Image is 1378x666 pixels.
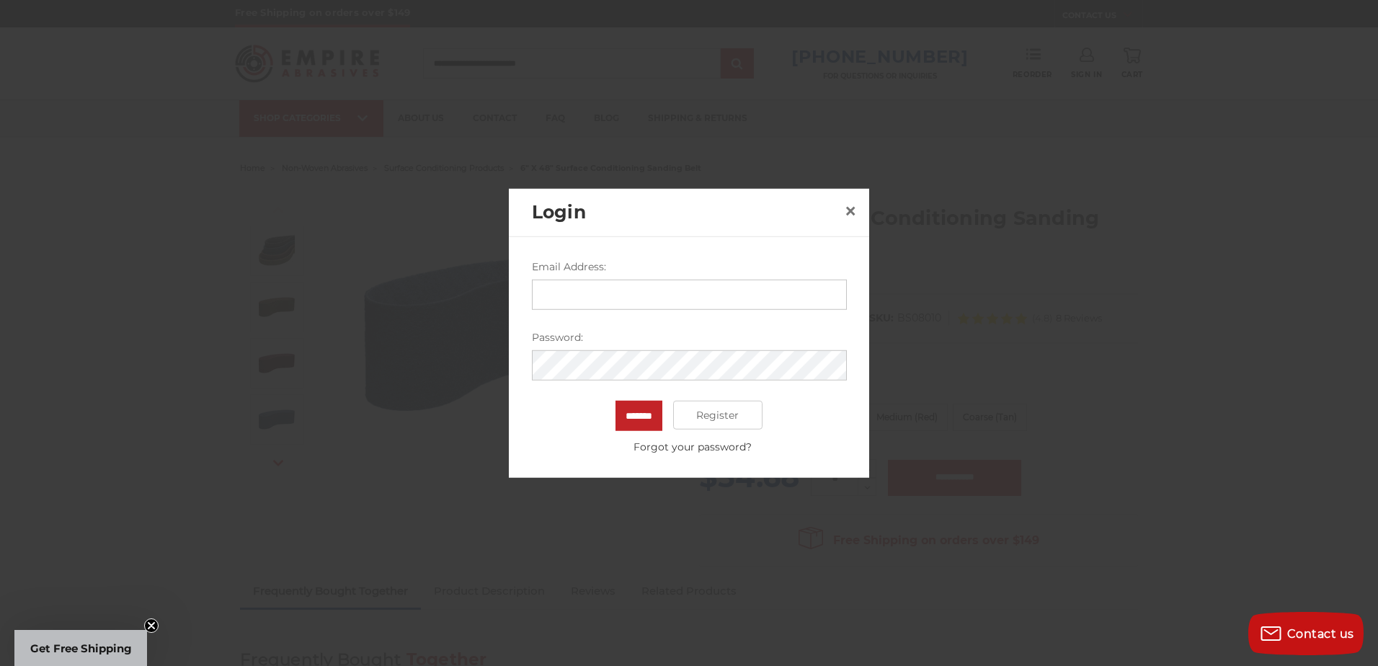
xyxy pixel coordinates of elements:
[532,199,839,226] h2: Login
[1287,627,1354,641] span: Contact us
[14,630,147,666] div: Get Free ShippingClose teaser
[673,401,763,430] a: Register
[844,196,857,224] span: ×
[532,259,847,275] label: Email Address:
[1248,612,1364,655] button: Contact us
[30,641,132,655] span: Get Free Shipping
[839,199,862,222] a: Close
[532,330,847,345] label: Password:
[144,618,159,633] button: Close teaser
[539,440,846,455] a: Forgot your password?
